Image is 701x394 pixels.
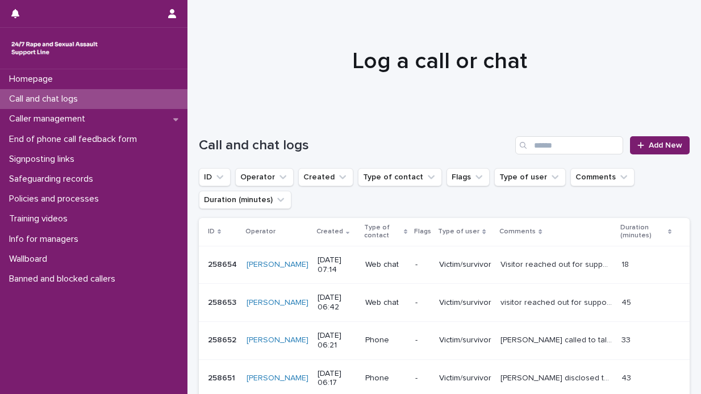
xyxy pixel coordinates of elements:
p: Phone [365,374,407,383]
p: - [415,298,430,308]
p: Safeguarding records [5,174,102,185]
p: Comments [499,225,536,238]
tr: 258654258654 [PERSON_NAME] [DATE] 07:14Web chat-Victim/survivorVisitor reached out for support an... [199,246,690,284]
p: Victim/survivor [439,260,491,270]
p: Victim/survivor [439,298,491,308]
p: Banned and blocked callers [5,274,124,284]
p: Created [316,225,343,238]
p: 258651 [208,371,237,383]
p: [DATE] 07:14 [318,255,356,275]
p: Call and chat logs [5,94,87,104]
button: Flags [447,168,490,186]
p: Operator [245,225,276,238]
p: Caller management [5,114,94,124]
p: - [415,336,430,345]
p: Web chat [365,260,407,270]
p: Signposting links [5,154,84,165]
tr: 258653258653 [PERSON_NAME] [DATE] 06:42Web chat-Victim/survivorvisitor reached out for support, a... [199,284,690,322]
tr: 258652258652 [PERSON_NAME] [DATE] 06:21Phone-Victim/survivor[PERSON_NAME] called to talk through ... [199,321,690,359]
button: Operator [235,168,294,186]
button: Created [298,168,353,186]
p: 43 [621,371,633,383]
p: [DATE] 06:17 [318,369,356,388]
h1: Log a call or chat [199,48,681,75]
p: ID [208,225,215,238]
p: Andrew disclosed that he was attacked in hospital by his consultant. He told me about everything ... [500,371,615,383]
p: - [415,260,430,270]
p: Wallboard [5,254,56,265]
img: rhQMoQhaT3yELyF149Cw [9,37,100,60]
p: Training videos [5,213,77,224]
a: Add New [630,136,690,154]
span: Add New [649,141,682,149]
p: - [415,374,430,383]
a: [PERSON_NAME] [247,260,308,270]
a: [PERSON_NAME] [247,374,308,383]
p: James called to talk through his experience of being raped at then hand of a stranger 4 years ago... [500,333,615,345]
button: Type of contact [358,168,442,186]
p: Flags [414,225,431,238]
p: Victim/survivor [439,374,491,383]
p: Info for managers [5,234,87,245]
p: Type of contact [364,221,402,242]
p: End of phone call feedback form [5,134,146,145]
p: Web chat [365,298,407,308]
p: Duration (minutes) [620,221,665,242]
input: Search [515,136,623,154]
button: ID [199,168,231,186]
p: 258654 [208,258,239,270]
h1: Call and chat logs [199,137,511,154]
p: 33 [621,333,633,345]
p: Phone [365,336,407,345]
button: Comments [570,168,635,186]
p: [DATE] 06:21 [318,331,356,350]
p: visitor reached out for support, and clarification. Resources shared, link to find rape crisis ce... [500,296,615,308]
p: Type of user [438,225,479,238]
p: 258652 [208,333,239,345]
p: Homepage [5,74,62,85]
p: Policies and processes [5,194,108,204]
button: Duration (minutes) [199,191,291,209]
p: [DATE] 06:42 [318,293,356,312]
button: Type of user [494,168,566,186]
p: 18 [621,258,631,270]
p: 258653 [208,296,239,308]
p: Visitor reached out for support and to talk about their reaction to something that happened some ... [500,258,615,270]
a: [PERSON_NAME] [247,336,308,345]
p: Victim/survivor [439,336,491,345]
p: 45 [621,296,633,308]
a: [PERSON_NAME] [247,298,308,308]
